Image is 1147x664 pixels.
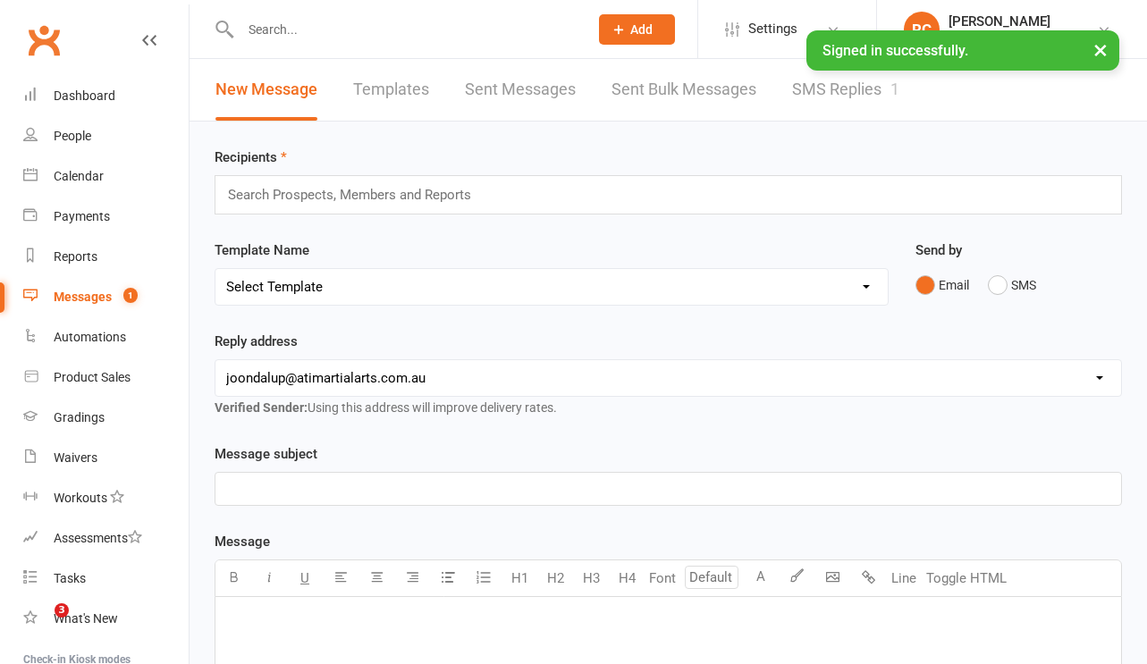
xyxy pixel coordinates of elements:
[54,330,126,344] div: Automations
[822,42,968,59] span: Signed in successfully.
[988,268,1036,302] button: SMS
[886,560,922,596] button: Line
[215,400,557,415] span: Using this address will improve delivery rates.
[599,14,675,45] button: Add
[23,478,189,518] a: Workouts
[23,116,189,156] a: People
[949,29,1097,46] div: ATI Martial Arts Joondalup
[54,209,110,223] div: Payments
[287,560,323,596] button: U
[23,599,189,639] a: What's New
[54,129,91,143] div: People
[235,17,576,42] input: Search...
[23,197,189,237] a: Payments
[949,13,1097,29] div: [PERSON_NAME]
[23,277,189,317] a: Messages 1
[54,249,97,264] div: Reports
[915,268,969,302] button: Email
[123,288,138,303] span: 1
[890,80,899,98] div: 1
[54,450,97,465] div: Waivers
[609,560,645,596] button: H4
[537,560,573,596] button: H2
[300,570,309,586] span: U
[23,438,189,478] a: Waivers
[215,240,309,261] label: Template Name
[645,560,680,596] button: Font
[54,410,105,424] div: Gradings
[611,59,756,121] a: Sent Bulk Messages
[23,237,189,277] a: Reports
[54,611,118,626] div: What's New
[215,400,308,415] strong: Verified Sender:
[23,156,189,197] a: Calendar
[743,560,779,596] button: A
[23,317,189,357] a: Automations
[573,560,609,596] button: H3
[55,603,69,618] span: 3
[54,531,142,545] div: Assessments
[630,22,653,37] span: Add
[215,443,317,465] label: Message subject
[502,560,537,596] button: H1
[54,370,131,384] div: Product Sales
[215,531,270,552] label: Message
[226,183,489,206] input: Search Prospects, Members and Reports
[215,331,298,352] label: Reply address
[23,357,189,398] a: Product Sales
[1084,30,1117,69] button: ×
[23,518,189,559] a: Assessments
[54,571,86,585] div: Tasks
[792,59,899,121] a: SMS Replies1
[54,491,107,505] div: Workouts
[922,560,1011,596] button: Toggle HTML
[18,603,61,646] iframe: Intercom live chat
[23,559,189,599] a: Tasks
[23,76,189,116] a: Dashboard
[54,290,112,304] div: Messages
[21,18,66,63] a: Clubworx
[465,59,576,121] a: Sent Messages
[54,88,115,103] div: Dashboard
[215,59,317,121] a: New Message
[748,9,797,49] span: Settings
[353,59,429,121] a: Templates
[215,147,287,168] label: Recipients
[915,240,962,261] label: Send by
[54,169,104,183] div: Calendar
[685,566,738,589] input: Default
[23,398,189,438] a: Gradings
[904,12,940,47] div: RC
